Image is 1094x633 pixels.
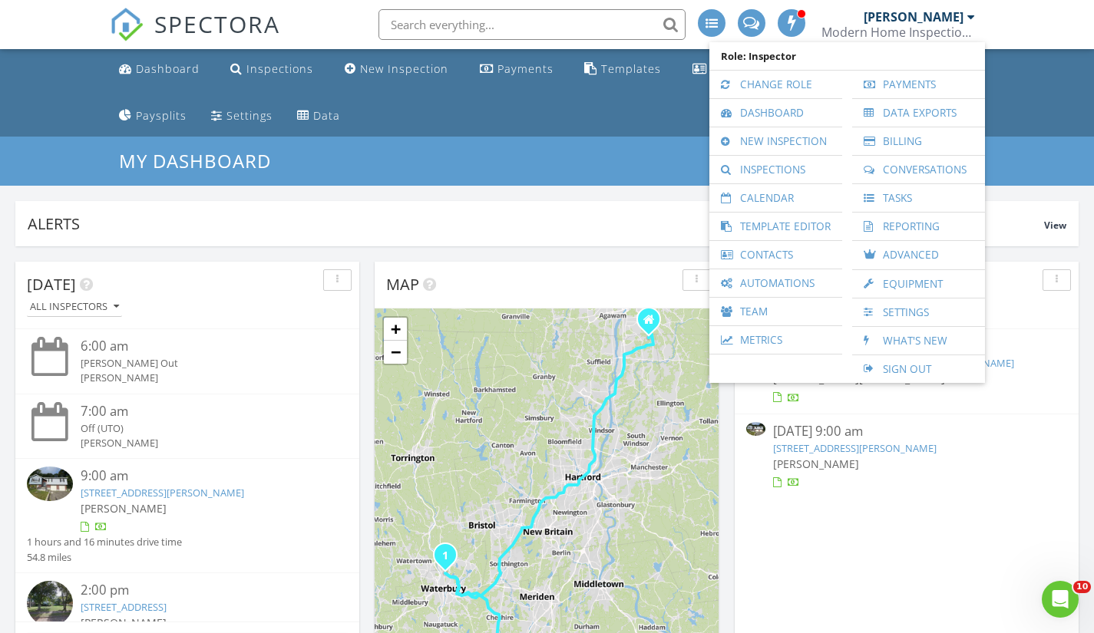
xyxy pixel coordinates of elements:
[226,108,273,123] div: Settings
[717,241,835,269] a: Contacts
[717,213,835,240] a: Template Editor
[717,99,835,127] a: Dashboard
[27,297,122,318] button: All Inspectors
[136,108,187,123] div: Paysplits
[81,501,167,516] span: [PERSON_NAME]
[81,615,167,630] span: [PERSON_NAME]
[246,61,313,76] div: Inspections
[860,127,977,155] a: Billing
[717,42,977,70] span: Role: Inspector
[860,156,977,183] a: Conversations
[110,21,280,53] a: SPECTORA
[717,71,835,98] a: Change Role
[717,326,835,354] a: Metrics
[773,441,937,455] a: [STREET_ADDRESS][PERSON_NAME]
[717,156,835,183] a: Inspections
[860,99,977,127] a: Data Exports
[860,241,977,269] a: Advanced
[445,555,454,564] div: 40 Kenneth Circle , Waterbury , Ct 06710
[384,318,407,341] a: Zoom in
[384,341,407,364] a: Zoom out
[27,535,182,549] div: 1 hours and 16 minutes drive time
[717,298,835,325] a: Team
[773,422,1040,441] div: [DATE] 9:00 am
[497,61,554,76] div: Payments
[442,551,448,562] i: 1
[746,422,765,437] img: 9355152%2Fcover_photos%2FIBEsg0PtHZF2iQnClsbl%2Fsmall.jpg
[81,467,322,486] div: 9:00 am
[860,327,977,354] a: What's New
[119,148,284,173] a: My Dashboard
[378,9,686,40] input: Search everything...
[1042,581,1079,618] iframe: Intercom live chat
[717,269,835,297] a: Automations
[81,600,167,614] a: [STREET_ADDRESS]
[474,55,560,84] a: Payments
[110,8,144,41] img: The Best Home Inspection Software - Spectora
[113,55,206,84] a: Dashboard
[601,61,661,76] div: Templates
[649,319,658,328] div: 70 Spruceland Rd, Enfield CT 06082
[27,467,348,565] a: 9:00 am [STREET_ADDRESS][PERSON_NAME] [PERSON_NAME] 1 hours and 16 minutes drive time 54.8 miles
[717,184,835,212] a: Calendar
[28,213,1044,234] div: Alerts
[27,550,182,565] div: 54.8 miles
[717,127,835,155] a: New Inspection
[81,356,322,371] div: [PERSON_NAME] Out
[224,55,319,84] a: Inspections
[205,102,279,130] a: Settings
[860,298,977,326] a: Settings
[81,337,322,356] div: 6:00 am
[313,108,340,123] div: Data
[339,55,454,84] a: New Inspection
[1073,581,1091,593] span: 10
[81,436,322,450] div: [PERSON_NAME]
[154,8,280,40] span: SPECTORA
[860,184,977,212] a: Tasks
[360,61,448,76] div: New Inspection
[81,486,244,499] a: [STREET_ADDRESS][PERSON_NAME]
[113,102,193,130] a: Paysplits
[860,71,977,98] a: Payments
[27,581,73,627] img: streetview
[860,270,977,298] a: Equipment
[1044,219,1066,232] span: View
[30,302,119,312] div: All Inspectors
[136,61,200,76] div: Dashboard
[81,371,322,385] div: [PERSON_NAME]
[578,55,667,84] a: Templates
[860,213,977,240] a: Reporting
[81,581,322,600] div: 2:00 pm
[291,102,346,130] a: Data
[821,25,975,40] div: Modern Home Inspections
[686,55,768,84] a: Contacts
[386,274,419,295] span: Map
[27,274,76,295] span: [DATE]
[81,402,322,421] div: 7:00 am
[746,422,1067,490] a: [DATE] 9:00 am [STREET_ADDRESS][PERSON_NAME] [PERSON_NAME]
[864,9,963,25] div: [PERSON_NAME]
[81,421,322,436] div: Off (UTO)
[27,467,73,501] img: 9355152%2Fcover_photos%2FIBEsg0PtHZF2iQnClsbl%2Fsmall.jpg
[860,355,977,383] a: Sign Out
[773,457,859,471] span: [PERSON_NAME]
